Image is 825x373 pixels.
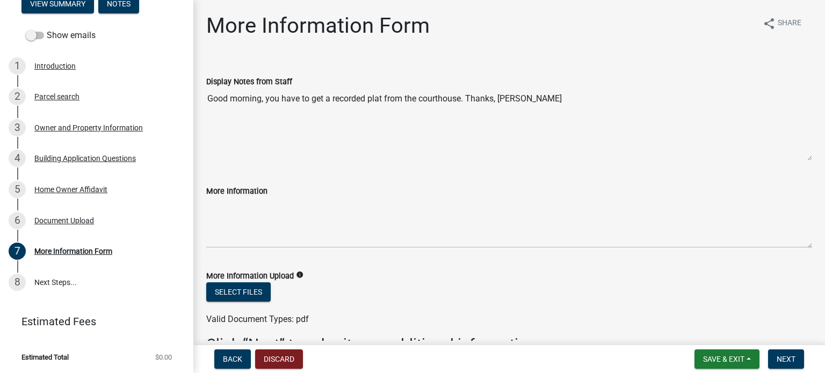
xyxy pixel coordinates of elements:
span: Estimated Total [21,354,69,361]
span: Share [778,17,801,30]
div: Parcel search [34,93,79,100]
div: More Information Form [34,247,112,255]
button: Save & Exit [694,349,759,369]
span: $0.00 [155,354,172,361]
div: 2 [9,88,26,105]
textarea: Good morning, you have to get a recorded plat from the courthouse. Thanks, [PERSON_NAME] [206,88,812,161]
div: Introduction [34,62,76,70]
div: 3 [9,119,26,136]
label: Show emails [26,29,96,42]
span: Back [223,355,242,363]
span: Save & Exit [703,355,744,363]
div: 8 [9,274,26,291]
div: Building Application Questions [34,155,136,162]
h3: Click “Next” to submit your additional information [206,335,812,354]
button: Next [768,349,804,369]
button: shareShare [754,13,810,34]
a: Estimated Fees [9,311,176,332]
button: Select files [206,282,271,302]
div: 6 [9,212,26,229]
div: 7 [9,243,26,260]
i: info [296,271,303,279]
div: Owner and Property Information [34,124,143,131]
span: Valid Document Types: pdf [206,314,309,324]
div: 5 [9,181,26,198]
i: share [763,17,776,30]
div: 1 [9,57,26,75]
button: Discard [255,349,303,369]
span: Next [777,355,795,363]
label: Display Notes from Staff [206,78,292,86]
label: More Information [206,188,267,195]
div: 4 [9,150,26,167]
label: More Information Upload [206,273,294,280]
div: Home Owner Affidavit [34,186,107,193]
div: Document Upload [34,217,94,224]
button: Back [214,349,251,369]
h1: More Information Form [206,13,430,39]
